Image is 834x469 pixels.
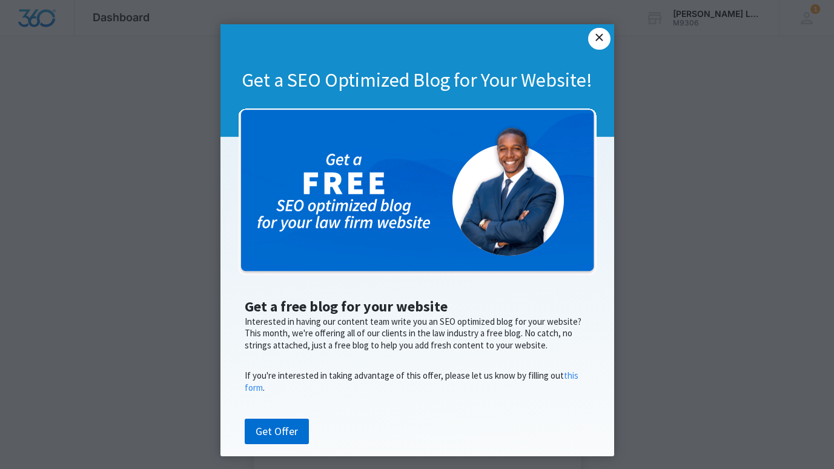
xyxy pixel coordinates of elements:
[245,370,578,393] a: this form
[245,297,448,316] span: Get a free blog for your website
[245,419,309,444] a: Get Offer
[220,68,614,93] h1: Get a SEO Optimized Blog for Your Website!
[588,28,610,50] a: Close modal
[245,316,581,351] span: Interested in having our content team write you an SEO optimized blog for your website? This mont...
[245,370,578,393] span: If you're interested in taking advantage of this offer, please let us know by filling out .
